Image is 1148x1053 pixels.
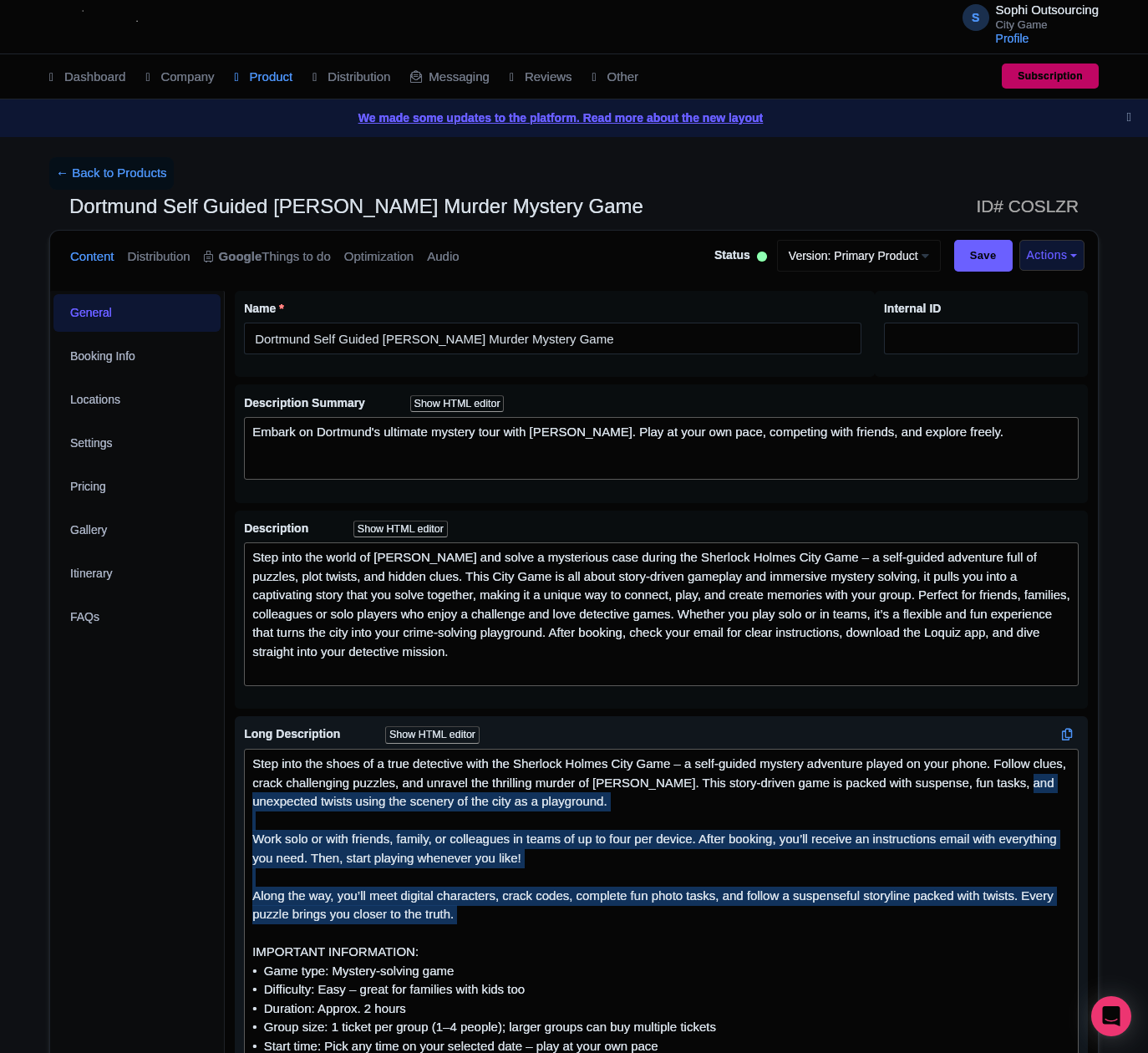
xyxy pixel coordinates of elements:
a: Messaging [410,54,490,100]
a: Reviews [510,54,572,100]
span: Sophi Outsourcing [996,3,1099,17]
span: Description [244,521,312,535]
small: City Game [996,19,1099,30]
a: Dashboard [49,54,125,100]
a: We made some updates to the platform. Read more about the new layout [10,109,1138,127]
div: Show HTML editor [385,726,480,744]
a: Settings [53,425,221,462]
strong: Google [219,247,262,267]
span: ID# COSLZR [977,190,1079,223]
a: Other [592,54,639,100]
button: Close announcement [1127,108,1131,127]
a: General [53,294,221,332]
div: Embark on Dortmund's ultimate mystery tour with [PERSON_NAME]. Play at your own pace, competing w... [252,423,1070,460]
a: Booking Info [53,338,221,375]
div: Show HTML editor [353,521,448,538]
div: Open Intercom Messenger [1091,996,1131,1036]
a: FAQs [53,598,221,636]
a: Pricing [53,468,221,506]
a: Audio [427,231,459,283]
a: S Sophi Outsourcing City Game [952,3,1099,30]
a: Company [145,54,214,100]
a: Version: Primary Product [777,240,941,272]
a: Distribution [128,231,190,283]
span: Dortmund Self Guided [PERSON_NAME] Murder Mystery Game [69,195,643,217]
a: Distribution [312,54,390,100]
a: ← Back to Products [49,157,174,190]
a: Itinerary [53,555,221,593]
a: Locations [53,381,221,419]
span: Long Description [244,727,343,740]
a: Profile [996,32,1029,45]
a: Content [70,231,114,283]
div: Active [754,245,770,271]
button: Actions [1019,240,1085,271]
span: Status [714,247,750,264]
a: Optimization [344,231,414,283]
a: Product [235,54,293,100]
span: S [963,4,989,31]
input: Save [954,240,1013,272]
a: Gallery [53,511,221,549]
span: Name [244,302,276,315]
div: Show HTML editor [410,395,505,413]
a: GoogleThings to do [204,231,331,283]
span: Description Summary [244,396,368,409]
span: Internal ID [884,302,941,315]
img: logo-ab69f6fb50320c5b225c76a69d11143b.png [41,8,170,45]
div: Step into the world of [PERSON_NAME] and solve a mysterious case during the Sherlock Holmes City ... [252,548,1070,680]
a: Subscription [1002,64,1099,89]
